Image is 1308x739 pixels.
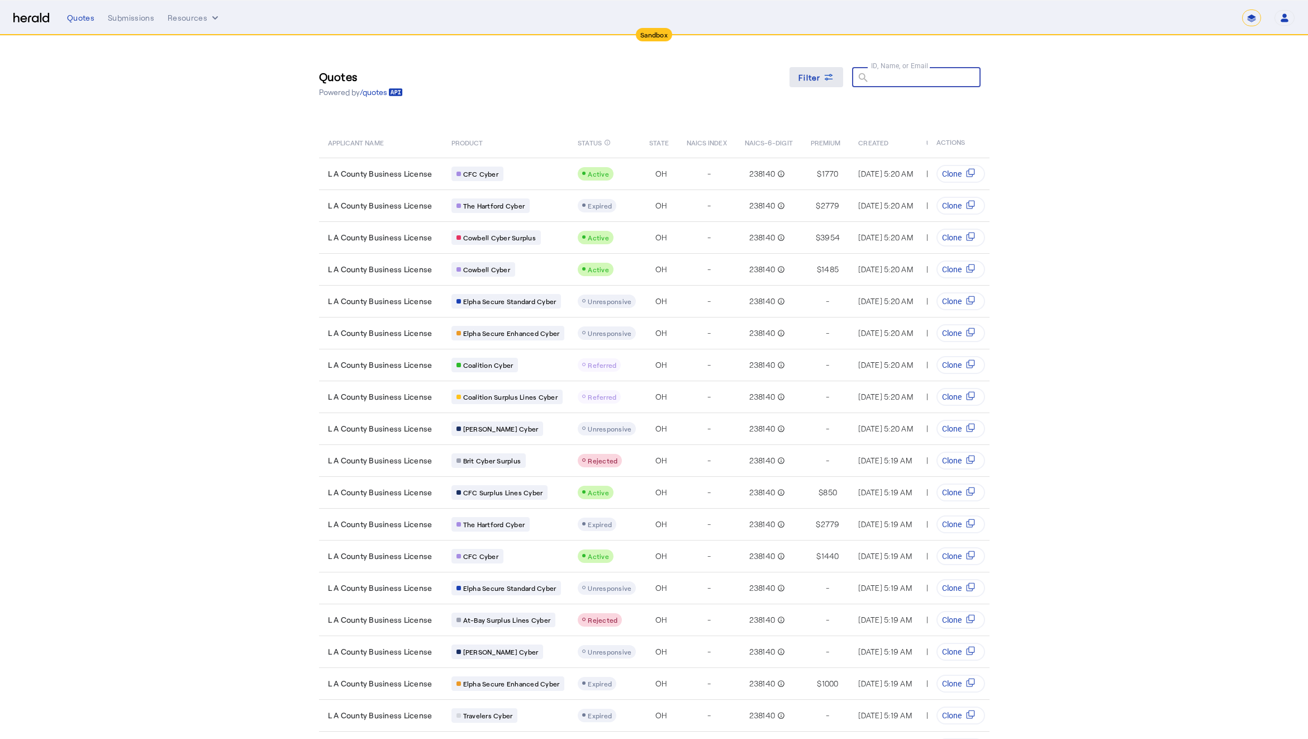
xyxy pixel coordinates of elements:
button: Clone [936,165,985,183]
mat-icon: info_outline [775,328,785,339]
span: $ [816,200,820,211]
span: [DATE] 5:20 AM [858,296,913,306]
span: - [707,264,711,275]
span: Rejected [588,616,617,624]
button: Clone [936,515,985,533]
mat-icon: info_outline [775,200,785,211]
mat-label: ID, Name, or Email [871,61,929,69]
span: [DATE] 5:19 AM [858,456,912,465]
span: Clone [942,264,962,275]
span: 238140 [749,614,776,626]
span: Clone [942,168,962,179]
span: L A County Business License [328,519,432,530]
span: - [707,455,711,466]
span: 850 [823,487,837,498]
span: Clone [942,359,962,371]
mat-icon: info_outline [775,359,785,371]
span: [DATE] 5:19 AM [858,710,912,720]
span: $ [817,678,821,689]
span: [PERSON_NAME] Cyber [463,424,539,433]
span: - [707,423,711,434]
button: Clone [936,388,985,406]
span: 1485 [821,264,839,275]
button: Clone [936,260,985,278]
button: Clone [936,611,985,629]
th: ACTIONS [927,126,990,158]
button: Clone [936,324,985,342]
span: Coalition Surplus Lines Cyber [463,392,558,401]
span: $ [817,168,821,179]
span: Active [588,552,609,560]
button: Filter [789,67,843,87]
span: L A County Business License [328,328,432,339]
span: STATE [649,136,668,148]
span: 238140 [749,582,776,594]
a: /quotes [360,87,403,98]
span: [DATE] 5:25 AM [926,328,981,338]
span: [DATE] 5:20 AM [858,392,913,401]
span: - [826,359,829,371]
span: [DATE] 5:19 AM [858,647,912,656]
span: L A County Business License [328,678,432,689]
span: Clone [942,455,962,466]
span: [DATE] 5:20 AM [858,360,913,369]
span: Clone [942,710,962,721]
span: Referred [588,361,616,369]
span: [DATE] 5:21 AM [926,264,979,274]
span: 238140 [749,296,776,307]
span: 238140 [749,359,776,371]
span: [DATE] 5:50 AM [926,392,981,401]
mat-icon: info_outline [775,678,785,689]
span: Active [588,234,609,241]
mat-icon: info_outline [775,710,785,721]
span: 238140 [749,455,776,466]
mat-icon: info_outline [775,296,785,307]
span: Clone [942,328,962,339]
span: OH [655,582,668,594]
span: - [707,296,711,307]
span: OH [655,519,668,530]
span: OH [655,646,668,657]
mat-icon: info_outline [775,551,785,562]
span: - [707,678,711,689]
span: - [707,582,711,594]
button: Clone [936,229,985,247]
span: $ [816,551,821,562]
span: $ [819,487,823,498]
span: Clone [942,391,962,402]
span: 238140 [749,519,776,530]
span: L A County Business License [328,487,432,498]
span: Elpha Secure Standard Cyber [463,584,557,593]
button: Clone [936,197,985,215]
span: Unresponsive [588,648,631,656]
span: [DATE] 5:19 AM [858,487,912,497]
mat-icon: info_outline [775,519,785,530]
span: NAICS-6-DIGIT [745,136,793,148]
span: L A County Business License [328,423,432,434]
span: Unresponsive [588,425,631,433]
span: [PERSON_NAME] Cyber [463,647,539,656]
mat-icon: info_outline [775,455,785,466]
span: L A County Business License [328,168,432,179]
span: PREMIUM [811,136,841,148]
span: - [826,423,829,434]
span: 238140 [749,328,776,339]
span: [DATE] 5:20 AM [858,264,913,274]
div: Submissions [108,12,154,23]
button: Clone [936,547,985,565]
span: Clone [942,582,962,594]
span: APPLICANT NAME [328,136,384,148]
span: L A County Business License [328,646,432,657]
span: 238140 [749,551,776,562]
span: [DATE] 9:01 AM [926,710,980,720]
span: Clone [942,614,962,626]
span: - [826,614,829,626]
span: 238140 [749,710,776,721]
img: Herald Logo [13,13,49,23]
mat-icon: info_outline [775,487,785,498]
span: [DATE] 5:20 AM [858,328,913,338]
span: OH [655,359,668,371]
span: Expired [588,680,612,688]
span: NAICS INDEX [687,136,727,148]
span: Clone [942,551,962,562]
